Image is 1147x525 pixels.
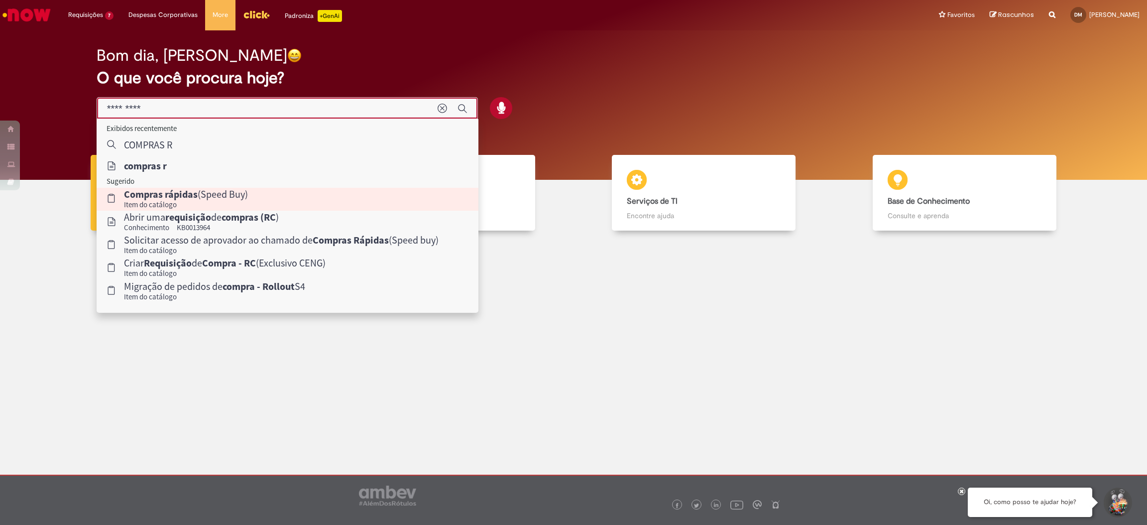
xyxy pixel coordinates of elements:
img: logo_footer_youtube.png [730,498,743,511]
a: Base de Conhecimento Consulte e aprenda [834,155,1095,231]
img: logo_footer_naosei.png [771,500,780,509]
span: More [213,10,228,20]
img: click_logo_yellow_360x200.png [243,7,270,22]
span: Despesas Corporativas [128,10,198,20]
img: logo_footer_twitter.png [694,503,699,508]
span: Favoritos [947,10,975,20]
img: happy-face.png [287,48,302,63]
button: Iniciar Conversa de Suporte [1102,488,1132,518]
span: 7 [105,11,114,20]
h2: Bom dia, [PERSON_NAME] [97,47,287,64]
span: [PERSON_NAME] [1089,10,1140,19]
b: Base de Conhecimento [888,196,970,206]
p: Encontre ajuda [627,211,781,221]
a: Tirar dúvidas Tirar dúvidas com Lupi Assist e Gen Ai [52,155,313,231]
p: Consulte e aprenda [888,211,1041,221]
p: +GenAi [318,10,342,22]
img: logo_footer_ambev_rotulo_gray.png [359,486,416,506]
span: Requisições [68,10,103,20]
span: Rascunhos [998,10,1034,19]
img: logo_footer_workplace.png [753,500,762,509]
span: DM [1074,11,1082,18]
a: Serviços de TI Encontre ajuda [573,155,834,231]
img: ServiceNow [1,5,52,25]
h2: O que você procura hoje? [97,69,1050,87]
b: Serviços de TI [627,196,678,206]
div: Padroniza [285,10,342,22]
div: Oi, como posso te ajudar hoje? [968,488,1092,517]
img: logo_footer_facebook.png [675,503,680,508]
a: Rascunhos [990,10,1034,20]
img: logo_footer_linkedin.png [714,503,719,509]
